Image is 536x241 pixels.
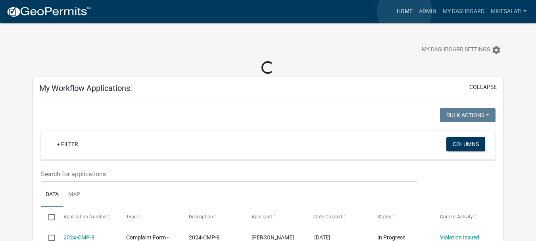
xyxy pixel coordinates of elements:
span: Applicant [252,214,272,220]
span: In Progress [377,234,405,241]
input: Search for applications [41,166,418,182]
span: Michael J. Salati, Sr. [252,234,294,241]
button: My Dashboard Settingssettings [415,42,507,58]
a: My Dashboard [440,4,488,19]
a: Map [63,182,85,208]
button: Bulk Actions [440,108,496,122]
a: MikeSalati [488,4,530,19]
button: Columns [446,137,485,151]
datatable-header-cell: Description [181,207,244,226]
span: Date Created [314,214,342,220]
span: Description [189,214,213,220]
datatable-header-cell: Date Created [307,207,369,226]
span: My Dashboard Settings [422,45,490,55]
a: 2024-CMP-8 [63,234,94,241]
datatable-header-cell: Status [369,207,432,226]
datatable-header-cell: Applicant [244,207,307,226]
a: Home [394,4,416,19]
a: Data [41,182,63,208]
span: Application Number [63,214,107,220]
span: 05/30/2024 [314,234,330,241]
span: Current Activity [440,214,473,220]
a: Violation Issued [440,234,479,241]
a: Admin [416,4,440,19]
i: settings [492,45,501,55]
a: + Filter [50,137,85,151]
datatable-header-cell: Type [119,207,181,226]
datatable-header-cell: Current Activity [432,207,495,226]
span: Type [126,214,136,220]
button: collapse [469,83,497,91]
span: Status [377,214,391,220]
h5: My Workflow Applications: [39,83,132,93]
datatable-header-cell: Application Number [56,207,119,226]
datatable-header-cell: Select [41,207,56,226]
